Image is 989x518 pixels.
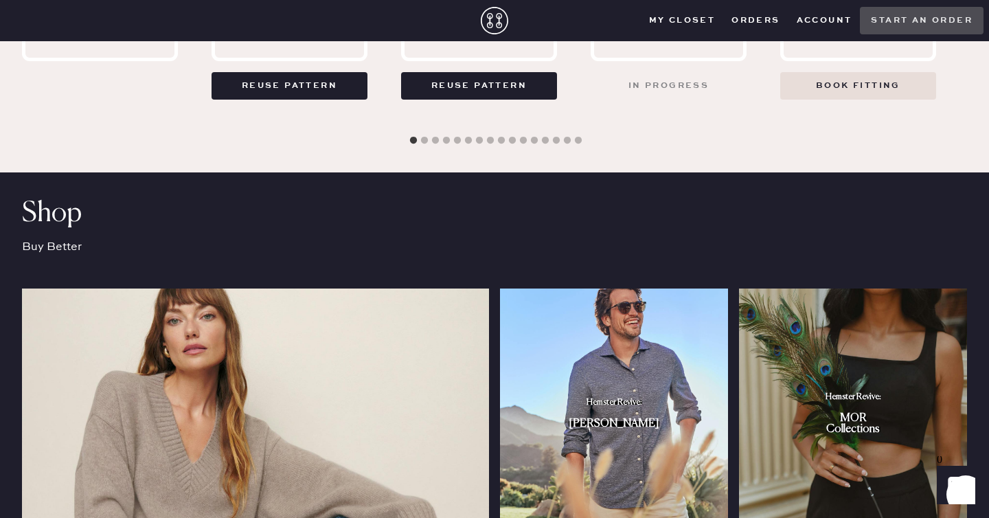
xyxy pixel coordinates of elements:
button: 7 [473,134,486,148]
button: 1 [407,134,420,148]
button: 10 [505,134,519,148]
div: Collections [826,427,880,432]
div: Buy Better [22,222,967,289]
button: In progress [591,72,747,100]
button: Reuse pattern [401,72,557,100]
div: Shop [22,205,967,222]
div: Hemster Revive: [826,395,881,399]
button: 11 [516,134,530,148]
button: 8 [484,134,497,148]
button: 4 [440,134,453,148]
iframe: Front Chat [924,456,983,515]
button: 13 [538,134,552,148]
button: 12 [527,134,541,148]
button: 9 [494,134,508,148]
button: 14 [549,134,563,148]
button: 16 [571,134,585,148]
button: Book fitting [780,72,936,100]
button: Orders [723,10,788,31]
button: 5 [451,134,464,148]
div: [PERSON_NAME] [569,421,659,427]
button: 6 [462,134,475,148]
button: Reuse pattern [212,72,367,100]
button: 2 [418,134,431,148]
button: 3 [429,134,442,148]
button: 15 [560,134,574,148]
div: Hemster Revive: [587,401,642,405]
button: Account [788,10,861,31]
button: My Closet [641,10,724,31]
button: Start an order [860,7,984,34]
div: MOR [840,416,867,421]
